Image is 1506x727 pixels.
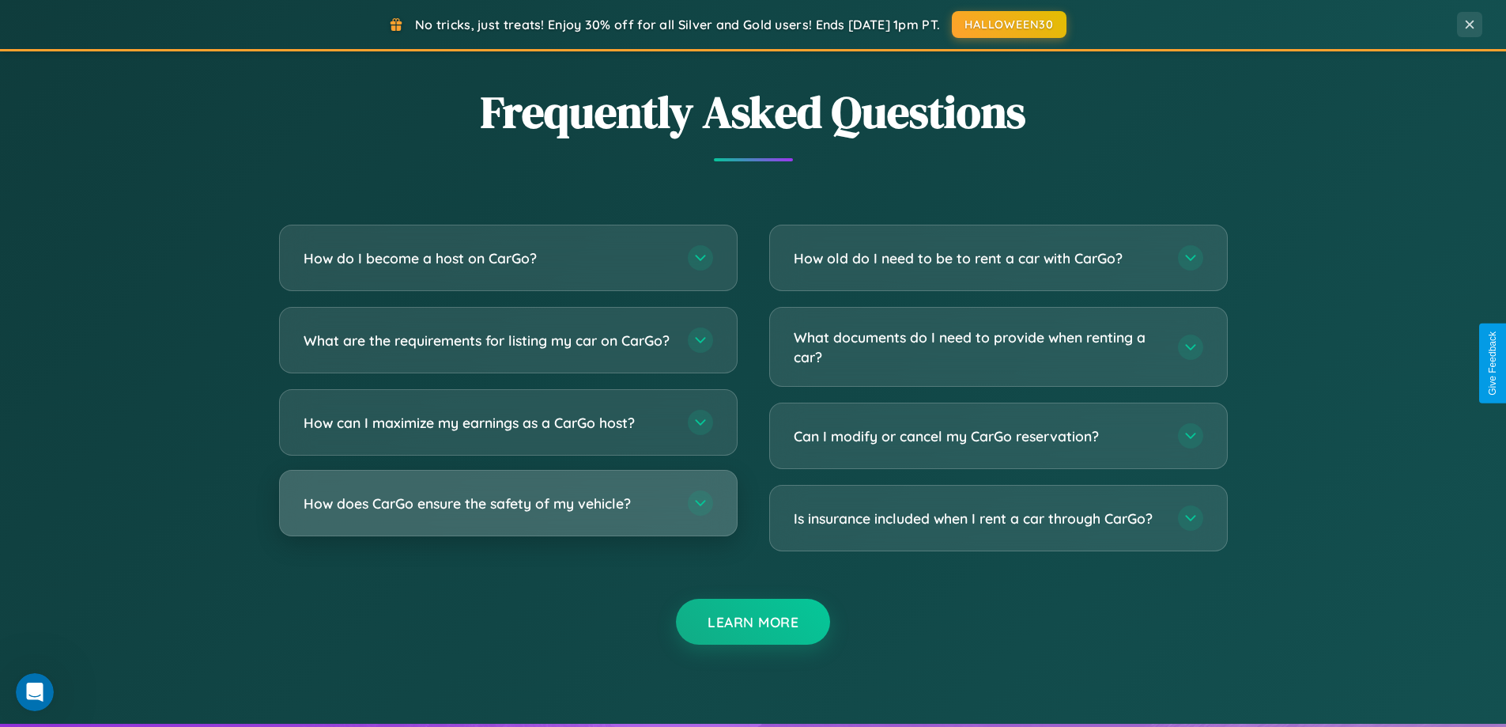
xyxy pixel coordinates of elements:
div: Give Feedback [1487,331,1498,396]
h2: Frequently Asked Questions [279,81,1228,142]
iframe: Intercom live chat [16,673,54,711]
h3: Can I modify or cancel my CarGo reservation? [794,426,1162,446]
button: HALLOWEEN30 [952,11,1066,38]
h3: How does CarGo ensure the safety of my vehicle? [304,494,672,513]
button: Learn More [676,599,830,645]
h3: How do I become a host on CarGo? [304,248,672,268]
h3: What documents do I need to provide when renting a car? [794,328,1162,366]
h3: What are the requirements for listing my car on CarGo? [304,331,672,350]
h3: How can I maximize my earnings as a CarGo host? [304,413,672,433]
span: No tricks, just treats! Enjoy 30% off for all Silver and Gold users! Ends [DATE] 1pm PT. [415,17,940,32]
h3: Is insurance included when I rent a car through CarGo? [794,509,1162,528]
h3: How old do I need to be to rent a car with CarGo? [794,248,1162,268]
